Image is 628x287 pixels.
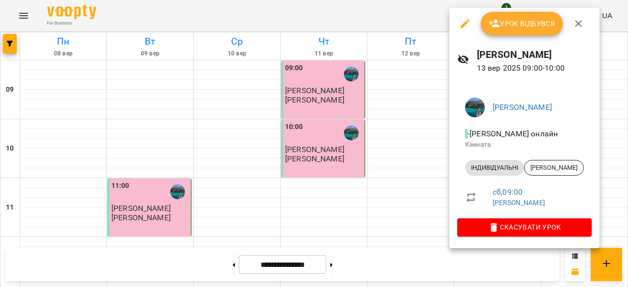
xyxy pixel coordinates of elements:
[481,12,563,35] button: Урок відбувся
[457,218,592,236] button: Скасувати Урок
[524,160,584,176] div: [PERSON_NAME]
[493,103,552,112] a: [PERSON_NAME]
[465,221,584,233] span: Скасувати Урок
[465,163,524,172] span: ІНДИВІДУАЛЬНІ
[465,98,485,117] img: 60415085415ff60041987987a0d20803.jpg
[465,140,584,150] p: Кімната
[477,62,592,74] p: 13 вер 2025 09:00 - 10:00
[465,129,560,138] span: - [PERSON_NAME] онлайн
[493,187,523,197] a: сб , 09:00
[524,163,583,172] span: [PERSON_NAME]
[489,18,555,29] span: Урок відбувся
[477,47,592,62] h6: [PERSON_NAME]
[493,199,545,207] a: [PERSON_NAME]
